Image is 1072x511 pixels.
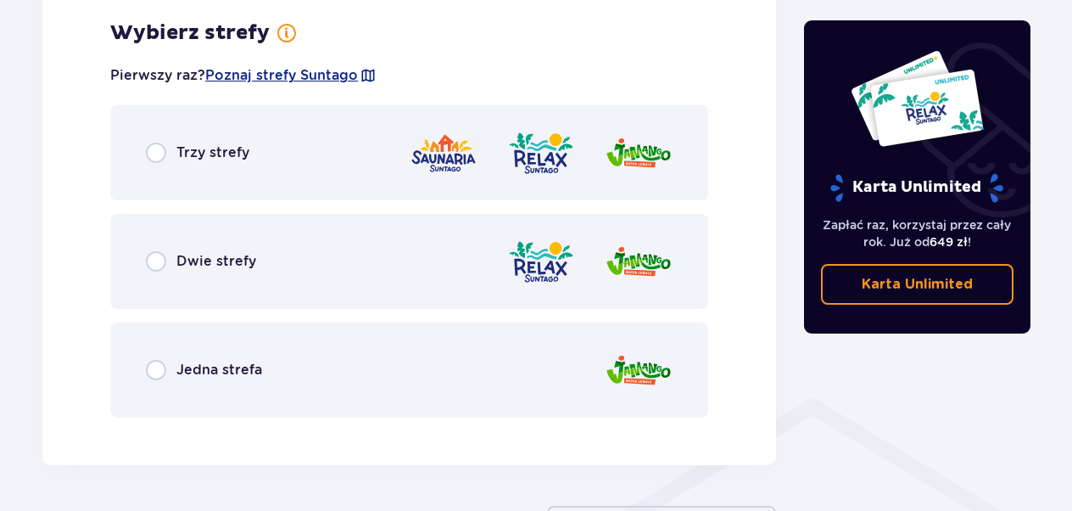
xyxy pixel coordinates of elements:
span: Dwie strefy [176,252,256,271]
p: Karta Unlimited [829,173,1005,203]
span: 649 zł [930,235,968,249]
span: Jedna strefa [176,361,262,379]
img: Jamango [605,346,673,395]
img: Jamango [605,129,673,177]
img: Jamango [605,238,673,286]
img: Saunaria [410,129,477,177]
a: Poznaj strefy Suntago [205,66,358,85]
img: Relax [507,238,575,286]
img: Relax [507,129,575,177]
a: Karta Unlimited [821,264,1014,305]
p: Zapłać raz, korzystaj przez cały rok. Już od ! [821,216,1014,250]
span: Trzy strefy [176,143,249,162]
img: Dwie karty całoroczne do Suntago z napisem 'UNLIMITED RELAX', na białym tle z tropikalnymi liśćmi... [850,49,985,148]
p: Karta Unlimited [862,275,973,294]
p: Pierwszy raz? [110,66,377,85]
h3: Wybierz strefy [110,20,270,46]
